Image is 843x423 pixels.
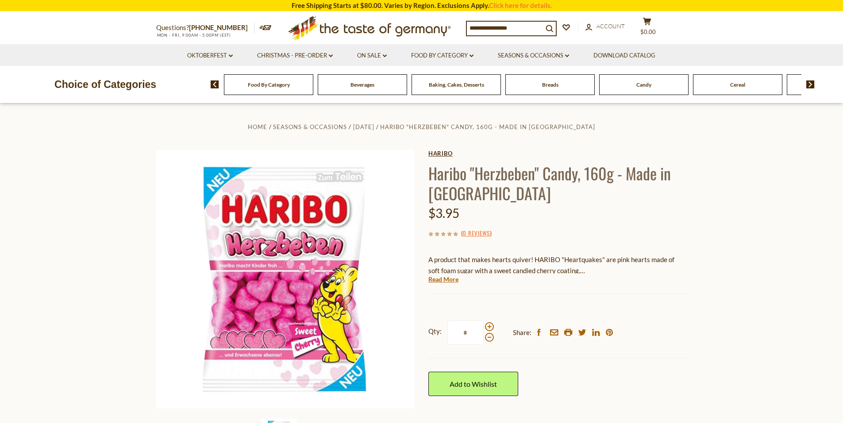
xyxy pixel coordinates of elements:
button: $0.00 [634,17,661,39]
a: Beverages [350,81,374,88]
span: Account [597,23,625,30]
img: previous arrow [211,80,219,88]
a: Candy [636,81,651,88]
img: next arrow [806,80,815,88]
strong: Qty: [428,326,442,337]
span: $0.00 [640,28,656,35]
a: On Sale [357,51,387,61]
span: Share: [513,327,531,338]
span: ( ) [461,229,492,237]
a: Read More [428,275,458,284]
a: Click here for details. [489,1,552,9]
a: Food By Category [248,81,290,88]
a: Food By Category [411,51,473,61]
a: Baking, Cakes, Desserts [429,81,484,88]
p: Questions? [156,22,254,34]
img: Haribo Harzbeben [156,150,415,408]
span: MON - FRI, 9:00AM - 5:00PM (EST) [156,33,231,38]
a: Christmas - PRE-ORDER [257,51,333,61]
a: Seasons & Occasions [498,51,569,61]
a: [PHONE_NUMBER] [189,23,248,31]
a: Cereal [730,81,745,88]
a: 0 Reviews [463,229,490,238]
a: Download Catalog [593,51,655,61]
a: Breads [542,81,558,88]
a: Home [248,123,267,130]
a: Haribo "Herzbeben" Candy, 160g - Made in [GEOGRAPHIC_DATA] [380,123,595,130]
a: Seasons & Occasions [273,123,347,130]
input: Qty: [447,320,484,345]
a: Haribo [428,150,687,157]
a: Oktoberfest [187,51,233,61]
span: A product that makes hearts quiver! HARIBO "Heartquakes" are pink hearts made of soft foam sugar ... [428,255,674,274]
span: $3.95 [428,206,459,221]
a: Add to Wishlist [428,372,518,396]
h1: Haribo "Herzbeben" Candy, 160g - Made in [GEOGRAPHIC_DATA] [428,163,687,203]
a: [DATE] [353,123,374,130]
a: Account [585,22,625,31]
